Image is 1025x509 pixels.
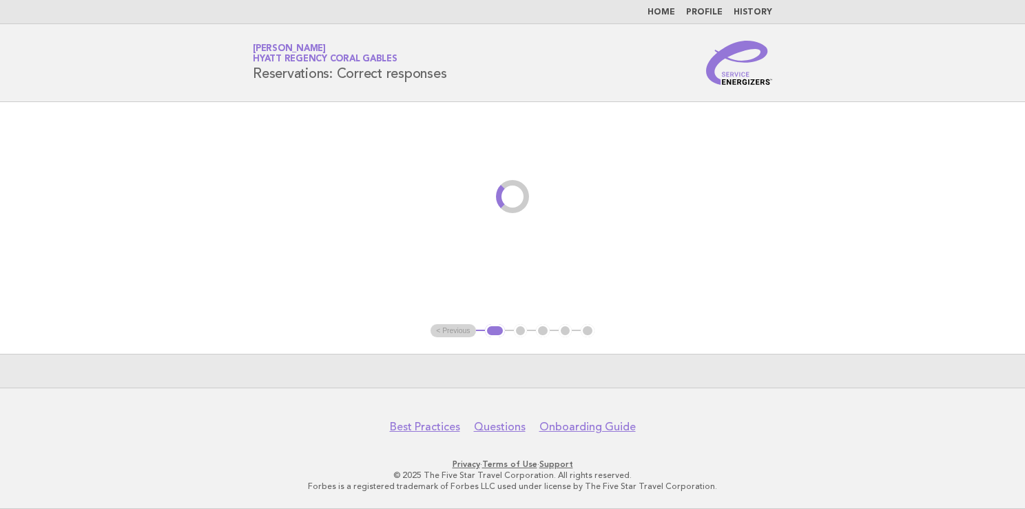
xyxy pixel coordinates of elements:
p: Forbes is a registered trademark of Forbes LLC used under license by The Five Star Travel Corpora... [91,481,934,492]
p: · · [91,459,934,470]
a: Home [648,8,675,17]
a: Best Practices [390,420,460,434]
a: Questions [474,420,526,434]
img: Service Energizers [706,41,772,85]
h1: Reservations: Correct responses [253,45,446,81]
a: Profile [686,8,723,17]
a: Privacy [453,459,480,469]
a: Terms of Use [482,459,537,469]
a: Support [539,459,573,469]
a: Onboarding Guide [539,420,636,434]
a: History [734,8,772,17]
p: © 2025 The Five Star Travel Corporation. All rights reserved. [91,470,934,481]
span: Hyatt Regency Coral Gables [253,55,397,64]
a: [PERSON_NAME]Hyatt Regency Coral Gables [253,44,397,63]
